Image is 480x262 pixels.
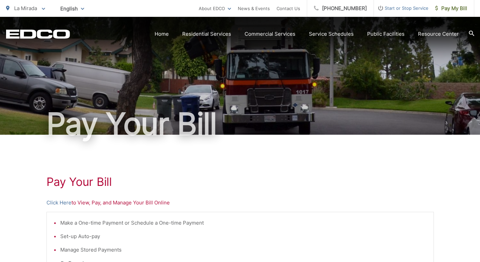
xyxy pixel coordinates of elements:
span: La Mirada [14,5,37,11]
a: Public Facilities [367,30,405,38]
a: Click Here [46,199,71,207]
a: Residential Services [182,30,231,38]
a: Home [155,30,169,38]
h1: Pay Your Bill [6,107,474,141]
a: Contact Us [277,4,300,12]
a: News & Events [238,4,270,12]
a: About EDCO [199,4,231,12]
h1: Pay Your Bill [46,175,434,189]
span: English [55,3,89,14]
a: Commercial Services [245,30,295,38]
a: Resource Center [418,30,459,38]
a: EDCD logo. Return to the homepage. [6,29,70,39]
li: Set-up Auto-pay [60,232,427,240]
p: to View, Pay, and Manage Your Bill Online [46,199,434,207]
li: Make a One-time Payment or Schedule a One-time Payment [60,219,427,227]
a: Service Schedules [309,30,354,38]
li: Manage Stored Payments [60,246,427,254]
span: Pay My Bill [435,4,467,12]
